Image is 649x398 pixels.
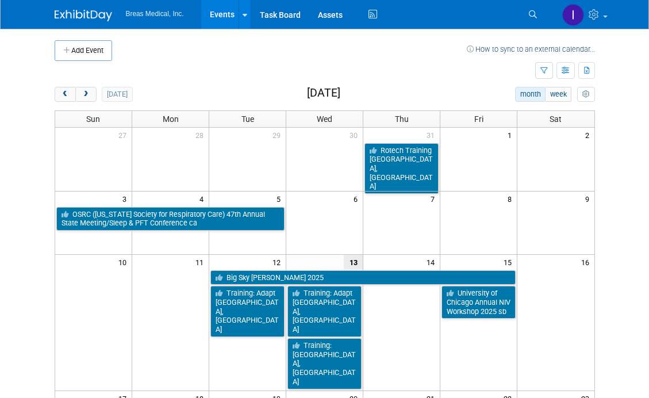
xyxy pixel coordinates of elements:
[506,128,517,142] span: 1
[429,192,440,206] span: 7
[425,128,440,142] span: 31
[502,255,517,269] span: 15
[580,255,594,269] span: 16
[86,114,100,124] span: Sun
[441,286,516,319] a: University of Chicago Annual NIV Workshop 2025 sb
[117,128,132,142] span: 27
[287,338,362,389] a: Training: [GEOGRAPHIC_DATA], [GEOGRAPHIC_DATA]
[55,87,76,102] button: prev
[56,207,285,231] a: OSRC ([US_STATE] Society for Respiratory Care) 47th Annual State Meeting/Sleep & PFT Conference ca
[582,91,590,98] i: Personalize Calendar
[506,192,517,206] span: 8
[467,45,595,53] a: How to sync to an external calendar...
[102,87,132,102] button: [DATE]
[474,114,483,124] span: Fri
[545,87,571,102] button: week
[364,143,439,194] a: Rotech Training [GEOGRAPHIC_DATA], [GEOGRAPHIC_DATA]
[75,87,97,102] button: next
[163,114,179,124] span: Mon
[194,128,209,142] span: 28
[584,128,594,142] span: 2
[275,192,286,206] span: 5
[126,10,184,18] span: Breas Medical, Inc.
[352,192,363,206] span: 6
[55,40,112,61] button: Add Event
[515,87,546,102] button: month
[198,192,209,206] span: 4
[241,114,254,124] span: Tue
[210,270,516,285] a: Big Sky [PERSON_NAME] 2025
[210,286,285,337] a: Training: Adapt [GEOGRAPHIC_DATA], [GEOGRAPHIC_DATA]
[317,114,332,124] span: Wed
[425,255,440,269] span: 14
[271,255,286,269] span: 12
[55,10,112,21] img: ExhibitDay
[577,87,594,102] button: myCustomButton
[121,192,132,206] span: 3
[550,114,562,124] span: Sat
[348,128,363,142] span: 30
[271,128,286,142] span: 29
[307,87,340,99] h2: [DATE]
[287,286,362,337] a: Training: Adapt [GEOGRAPHIC_DATA], [GEOGRAPHIC_DATA]
[117,255,132,269] span: 10
[344,255,363,269] span: 13
[194,255,209,269] span: 11
[562,4,584,26] img: Inga Dolezar
[395,114,409,124] span: Thu
[584,192,594,206] span: 9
